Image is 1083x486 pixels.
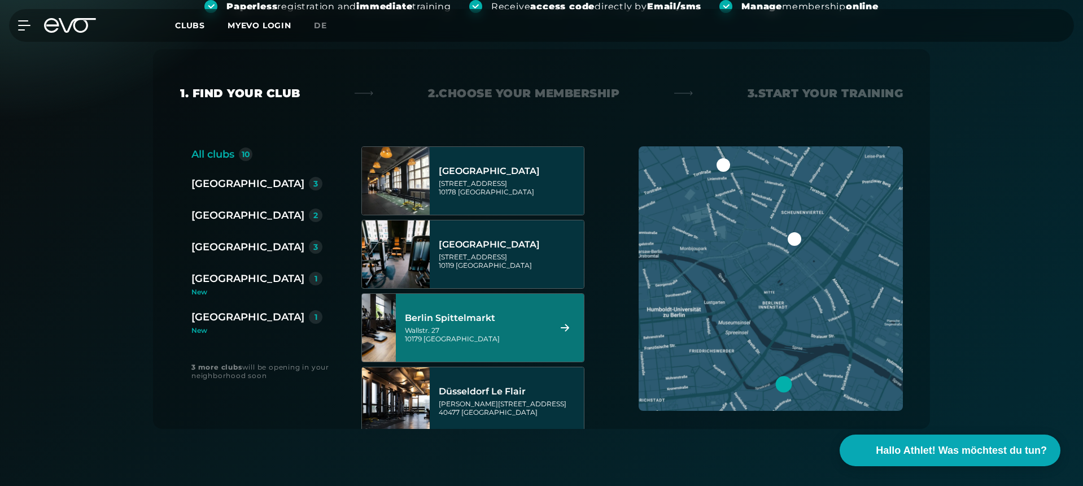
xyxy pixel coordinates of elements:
div: [GEOGRAPHIC_DATA] [191,271,304,287]
div: 3 [313,243,318,251]
div: Berlin Spittelmarkt [405,313,547,324]
img: Berlin Rosenthaler Platz [362,220,430,288]
span: de [314,20,327,31]
img: Düsseldorf Le Flair [362,367,430,435]
img: map [639,146,903,411]
div: [GEOGRAPHIC_DATA] [191,309,304,325]
strong: 3 more clubs [191,363,242,371]
a: MYEVO LOGIN [228,20,291,31]
div: will be opening in your neighborhood soon [191,363,339,380]
div: [PERSON_NAME][STREET_ADDRESS] 40477 [GEOGRAPHIC_DATA] [439,400,580,416]
div: [GEOGRAPHIC_DATA] [439,166,580,177]
div: 2. Choose your membership [428,85,619,101]
div: 1 [315,275,317,283]
div: 2 [313,211,318,219]
div: New [191,327,322,334]
span: Hallo Athlet! Was möchtest du tun? [876,443,1047,458]
div: 1 [315,313,317,321]
div: 10 [242,150,250,158]
div: 3. Start your Training [748,85,903,101]
img: Berlin Alexanderplatz [362,147,430,215]
a: Clubs [175,20,228,31]
img: Berlin Spittelmarkt [345,294,413,362]
button: Hallo Athlet! Was möchtest du tun? [840,435,1060,466]
span: Clubs [175,20,205,31]
div: [STREET_ADDRESS] 10119 [GEOGRAPHIC_DATA] [439,253,580,270]
div: Düsseldorf Le Flair [439,386,580,397]
div: [STREET_ADDRESS] 10178 [GEOGRAPHIC_DATA] [439,179,580,196]
div: Wallstr. 27 10179 [GEOGRAPHIC_DATA] [405,326,547,343]
div: 3 [313,180,318,188]
div: [GEOGRAPHIC_DATA] [191,176,304,192]
div: [GEOGRAPHIC_DATA] [191,207,304,223]
a: de [314,19,340,32]
div: New [191,289,331,296]
div: [GEOGRAPHIC_DATA] [191,239,304,255]
div: All clubs [191,146,234,162]
div: [GEOGRAPHIC_DATA] [439,239,580,250]
div: 1. Find your club [180,85,300,101]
